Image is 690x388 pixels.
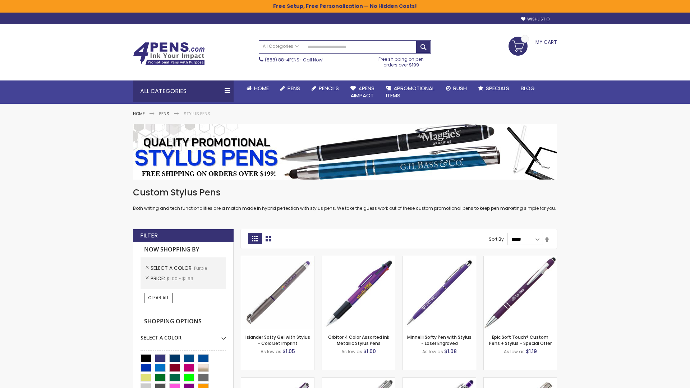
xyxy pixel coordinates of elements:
[444,348,457,355] span: $1.08
[265,57,323,63] span: - Call Now!
[422,348,443,355] span: As low as
[386,84,434,99] span: 4PROMOTIONAL ITEMS
[261,348,281,355] span: As low as
[484,377,557,383] a: Tres-Chic Touch Pen - Standard Laser-Purple
[473,80,515,96] a: Specials
[328,334,389,346] a: Orbitor 4 Color Assorted Ink Metallic Stylus Pens
[241,80,275,96] a: Home
[521,84,535,92] span: Blog
[245,334,310,346] a: Islander Softy Gel with Stylus - ColorJet Imprint
[322,256,395,329] img: Orbitor 4 Color Assorted Ink Metallic Stylus Pens-Purple
[515,80,540,96] a: Blog
[151,264,194,272] span: Select A Color
[363,348,376,355] span: $1.00
[275,80,306,96] a: Pens
[350,84,374,99] span: 4Pens 4impact
[133,124,557,180] img: Stylus Pens
[148,295,169,301] span: Clear All
[151,275,166,282] span: Price
[194,265,207,271] span: Purple
[440,80,473,96] a: Rush
[322,256,395,262] a: Orbitor 4 Color Assorted Ink Metallic Stylus Pens-Purple
[241,256,314,329] img: Islander Softy Gel with Stylus - ColorJet Imprint-Purple
[140,232,158,240] strong: Filter
[133,42,205,65] img: 4Pens Custom Pens and Promotional Products
[282,348,295,355] span: $1.05
[403,377,476,383] a: Phoenix Softy with Stylus Pen - Laser-Purple
[287,84,300,92] span: Pens
[380,80,440,104] a: 4PROMOTIONALITEMS
[133,80,234,102] div: All Categories
[403,256,476,329] img: Minnelli Softy Pen with Stylus - Laser Engraved-Purple
[486,84,509,92] span: Specials
[489,334,552,346] a: Epic Soft Touch® Custom Pens + Stylus - Special Offer
[133,187,557,198] h1: Custom Stylus Pens
[306,80,345,96] a: Pencils
[484,256,557,329] img: 4P-MS8B-Purple
[265,57,299,63] a: (888) 88-4PENS
[521,17,550,22] a: Wishlist
[133,111,145,117] a: Home
[259,41,302,52] a: All Categories
[166,276,193,282] span: $1.00 - $1.99
[144,293,173,303] a: Clear All
[241,256,314,262] a: Islander Softy Gel with Stylus - ColorJet Imprint-Purple
[484,256,557,262] a: 4P-MS8B-Purple
[407,334,471,346] a: Minnelli Softy Pen with Stylus - Laser Engraved
[526,348,537,355] span: $1.19
[319,84,339,92] span: Pencils
[345,80,380,104] a: 4Pens4impact
[489,236,504,242] label: Sort By
[141,329,226,341] div: Select A Color
[141,242,226,257] strong: Now Shopping by
[184,111,210,117] strong: Stylus Pens
[263,43,299,49] span: All Categories
[403,256,476,262] a: Minnelli Softy Pen with Stylus - Laser Engraved-Purple
[248,233,262,244] strong: Grid
[453,84,467,92] span: Rush
[371,54,432,68] div: Free shipping on pen orders over $199
[159,111,169,117] a: Pens
[504,348,525,355] span: As low as
[341,348,362,355] span: As low as
[141,314,226,329] strong: Shopping Options
[133,187,557,212] div: Both writing and tech functionalities are a match made in hybrid perfection with stylus pens. We ...
[241,377,314,383] a: Avendale Velvet Touch Stylus Gel Pen-Purple
[254,84,269,92] span: Home
[322,377,395,383] a: Tres-Chic with Stylus Metal Pen - Standard Laser-Purple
